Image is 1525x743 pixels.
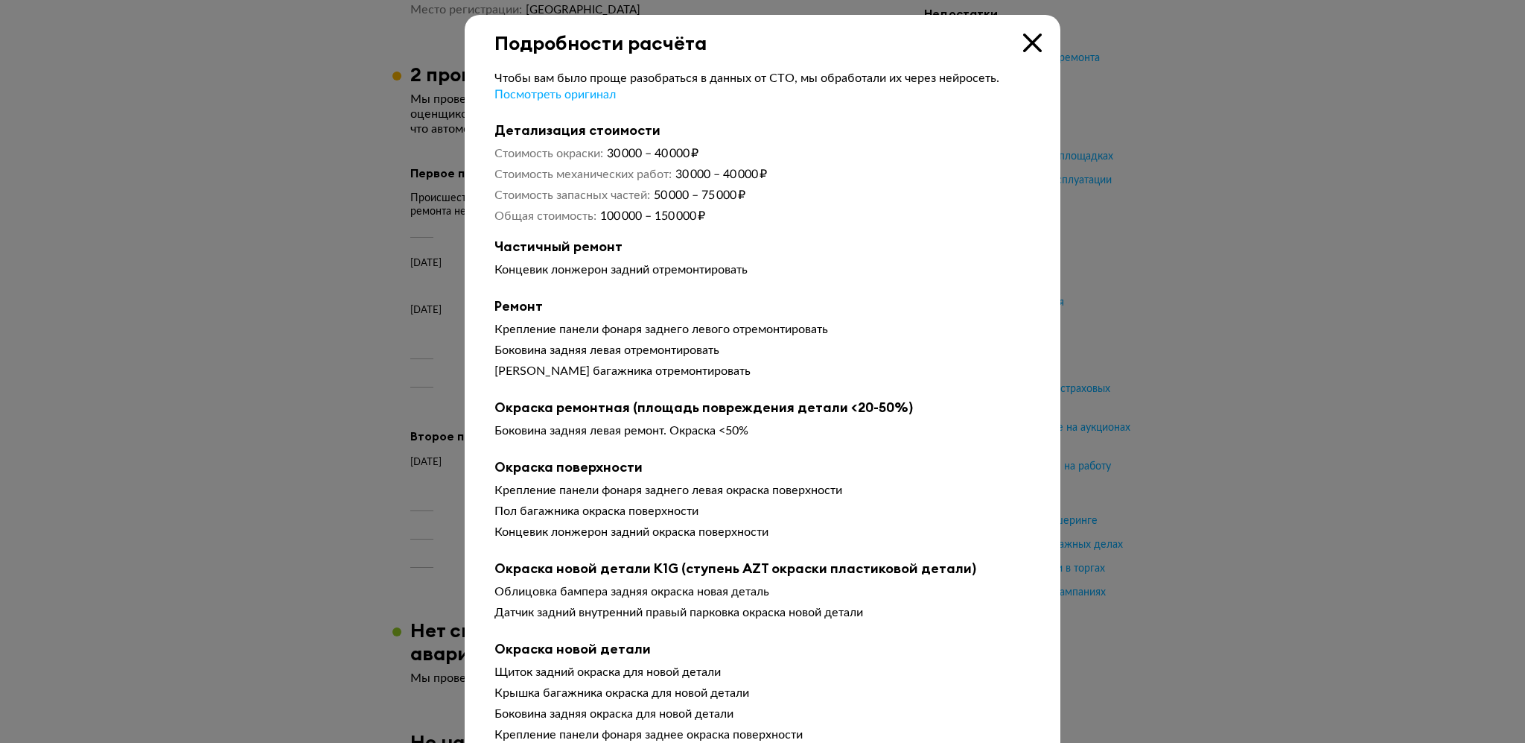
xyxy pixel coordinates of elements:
div: Пол багажника окраска поверхности [494,504,1031,519]
dt: Стоимость окраски [494,146,603,161]
div: Крепление панели фонаря заднего левая окраска поверхности [494,483,1031,498]
b: Детализация стоимости [494,122,1031,139]
div: Датчик задний внутренний правый парковка окраска новой детали [494,605,1031,620]
span: Посмотреть оригинал [494,89,616,101]
span: 30 000 – 40 000 ₽ [675,168,767,180]
div: Облицовка бампера задняя окраска новая деталь [494,584,1031,599]
dt: Общая стоимость [494,209,596,224]
div: Крепление панели фонаря заднего левого отремонтировать [494,322,1031,337]
div: [PERSON_NAME] багажника отремонтировать [494,364,1031,379]
b: Окраска новой детали [494,641,1031,657]
div: Концевик лонжерон задний отремонтировать [494,262,1031,277]
b: Окраска ремонтная (площадь повреждения детали <20-50%) [494,399,1031,416]
div: Боковина задняя левая отремонтировать [494,343,1031,358]
span: 100 000 – 150 000 ₽ [600,210,705,222]
span: 50 000 – 75 000 ₽ [654,189,745,201]
b: Окраска поверхности [494,459,1031,475]
div: Боковина задняя левая ремонт. Окраска <50% [494,423,1031,438]
div: Подробности расчёта [465,15,1060,54]
span: 30 000 – 40 000 ₽ [607,148,698,159]
div: Щиток задний окраска для новой детали [494,665,1031,680]
b: Частичный ремонт [494,238,1031,255]
dt: Стоимость запасных частей [494,188,650,203]
div: Крепление панели фонаря заднее окраска поверхности [494,727,1031,742]
b: Окраска новой детали K1G (ступень AZT окраски пластиковой детали) [494,560,1031,577]
b: Ремонт [494,298,1031,314]
div: Боковина задняя окраска для новой детали [494,706,1031,721]
div: Концевик лонжерон задний окраска поверхности [494,525,1031,540]
span: Чтобы вам было проще разобраться в данных от СТО, мы обработали их через нейросеть. [494,72,999,84]
div: Крышка багажника окраска для новой детали [494,686,1031,701]
dt: Стоимость механических работ [494,167,672,182]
